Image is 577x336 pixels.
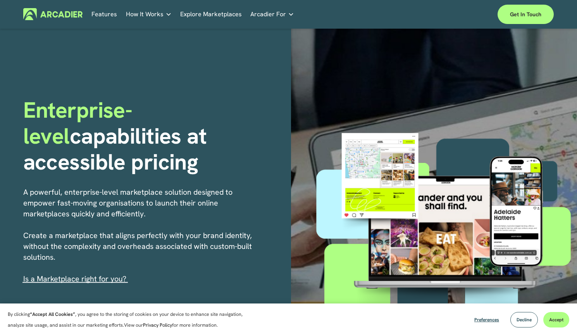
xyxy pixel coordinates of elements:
[510,312,538,327] button: Decline
[549,317,563,323] span: Accept
[180,8,242,20] a: Explore Marketplaces
[23,96,133,150] span: Enterprise-level
[91,8,117,20] a: Features
[498,5,554,24] a: Get in touch
[250,8,294,20] a: folder dropdown
[250,9,286,20] span: Arcadier For
[543,312,569,327] button: Accept
[143,322,172,328] a: Privacy Policy
[8,309,260,331] p: By clicking , you agree to the storing of cookies on your device to enhance site navigation, anal...
[126,8,172,20] a: folder dropdown
[517,317,532,323] span: Decline
[30,311,75,317] strong: “Accept All Cookies”
[23,187,264,284] p: A powerful, enterprise-level marketplace solution designed to empower fast-moving organisations t...
[23,274,126,284] span: I
[468,312,505,327] button: Preferences
[474,317,499,323] span: Preferences
[25,274,126,284] a: s a Marketplace right for you?
[23,8,83,20] img: Arcadier
[23,122,212,176] strong: capabilities at accessible pricing
[126,9,164,20] span: How It Works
